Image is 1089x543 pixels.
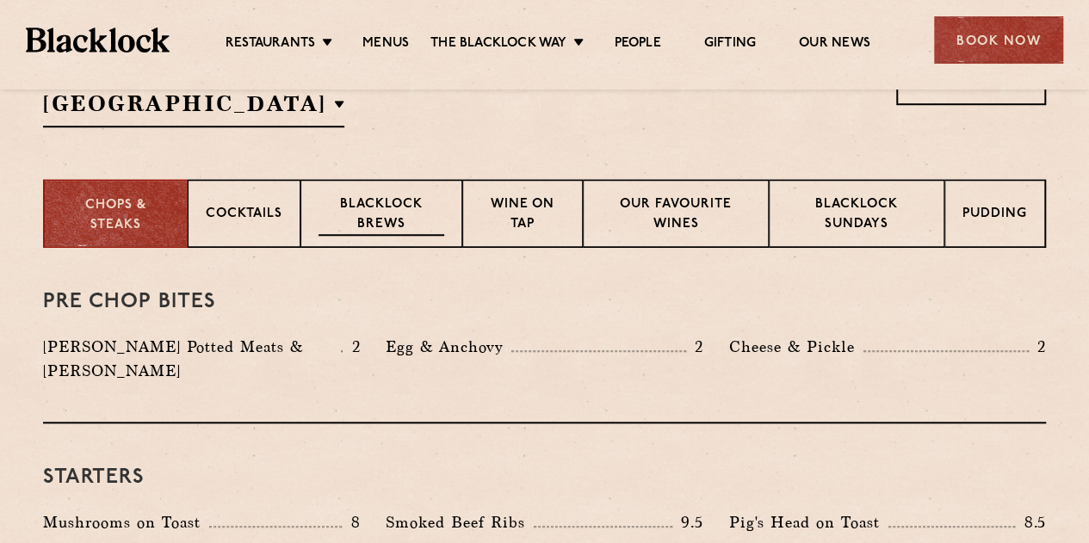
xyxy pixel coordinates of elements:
div: Book Now [934,16,1063,64]
img: BL_Textured_Logo-footer-cropped.svg [26,28,170,52]
a: Restaurants [226,35,315,54]
a: Gifting [704,35,756,54]
p: Cheese & Pickle [729,335,863,359]
a: The Blacklock Way [430,35,566,54]
p: Chops & Steaks [62,196,170,235]
h3: Starters [43,466,1046,489]
p: 9.5 [672,511,703,534]
a: Our News [799,35,870,54]
p: 8 [342,511,360,534]
p: Mushrooms on Toast [43,510,209,534]
p: [PERSON_NAME] Potted Meats & [PERSON_NAME] [43,335,341,383]
p: Smoked Beef Ribs [386,510,534,534]
p: Egg & Anchovy [386,335,511,359]
h2: [GEOGRAPHIC_DATA] [43,89,344,127]
a: People [614,35,660,54]
p: Blacklock Brews [319,195,444,236]
p: Our favourite wines [601,195,750,236]
p: Cocktails [206,205,282,226]
p: 2 [1029,336,1046,358]
a: Menus [362,35,409,54]
p: Blacklock Sundays [787,195,926,236]
p: 2 [343,336,360,358]
p: Wine on Tap [480,195,565,236]
h3: Pre Chop Bites [43,291,1046,313]
p: Pudding [962,205,1027,226]
p: 8.5 [1015,511,1046,534]
p: 2 [686,336,703,358]
p: Pig's Head on Toast [729,510,888,534]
